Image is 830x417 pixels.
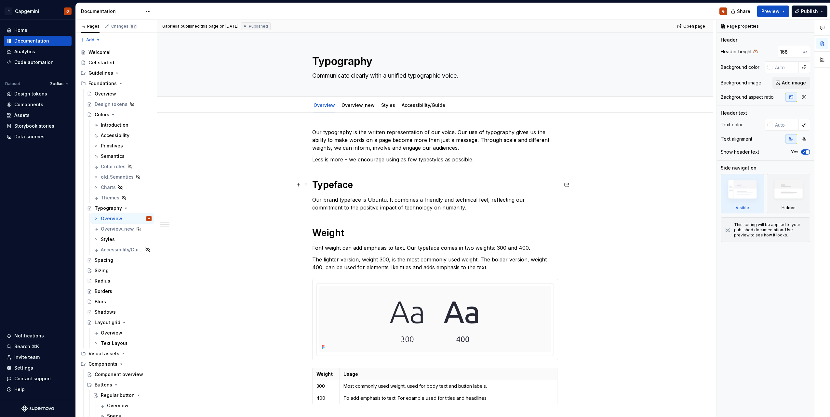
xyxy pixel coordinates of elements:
a: Design tokens [84,99,154,109]
button: Add [78,35,102,44]
a: Supernova Logo [21,405,54,412]
a: Settings [4,363,72,373]
div: Design tokens [14,91,47,97]
p: px [803,49,808,54]
div: Semantics [101,153,125,159]
span: Share [737,8,750,15]
div: Charts [101,184,116,191]
button: Zodiac [47,79,72,88]
div: C [5,7,12,15]
div: Header [721,37,737,43]
a: Radius [84,276,154,286]
button: Help [4,384,72,395]
h1: Typeface [312,179,558,191]
a: Sizing [84,265,154,276]
div: Background image [721,80,761,86]
div: Blurs [95,298,106,305]
a: Overview [84,89,154,99]
div: Code automation [14,59,54,66]
div: Data sources [14,133,45,140]
a: Overview [314,102,335,108]
div: Foundations [88,80,117,87]
p: To add emphasis to text. For example used for titles and headlines. [343,395,554,401]
a: old_Semantics [90,172,154,182]
button: Search ⌘K [4,341,72,352]
div: Styles [379,98,398,112]
a: Data sources [4,132,72,142]
a: Component overview [84,369,154,380]
div: Foundations [78,78,154,89]
a: Spacing [84,255,154,265]
a: Layout grid [84,317,154,328]
div: Header text [721,110,747,116]
div: Accessibility [101,132,129,139]
p: Most commonly used weight, used for body text and button labels. [343,383,554,389]
a: Overview_new [90,224,154,234]
div: Notifications [14,333,44,339]
a: Documentation [4,36,72,46]
div: Components [78,359,154,369]
div: Home [14,27,27,33]
div: Side navigation [721,165,756,171]
a: Assets [4,110,72,120]
a: Styles [381,102,395,108]
div: published this page on [DATE] [181,24,238,29]
button: Publish [792,6,827,17]
div: Documentation [14,38,49,44]
div: Overview [107,402,128,409]
button: Add image [772,77,810,89]
a: Shadows [84,307,154,317]
a: Regular button [90,390,154,400]
span: Zodiac [50,81,63,86]
div: G [66,9,69,14]
a: Overview [97,400,154,411]
div: Overview [95,91,116,97]
div: Visual assets [88,350,119,357]
div: Invite team [14,354,40,360]
a: Borders [84,286,154,297]
a: Design tokens [4,89,72,99]
input: Auto [778,46,803,57]
div: Typography [95,205,122,211]
div: Colors [95,111,109,118]
label: Yes [791,149,798,155]
a: Introduction [90,120,154,130]
div: Search ⌘K [14,343,39,350]
h1: Weight [312,227,558,239]
div: Header height [721,48,752,55]
a: Invite team [4,352,72,362]
a: Components [4,99,72,110]
p: Our typography is the written representation of our voice. Our use of typography gives us the abi... [312,128,558,152]
div: Contact support [14,375,51,382]
span: Open page [683,24,705,29]
a: Accessibility/Guide [90,245,154,255]
div: Spacing [95,257,113,263]
div: Assets [14,112,30,119]
div: Hidden [767,174,810,213]
div: Regular button [101,392,135,398]
div: Get started [88,59,114,66]
div: Sizing [95,267,109,274]
textarea: Typography [311,54,557,69]
textarea: Communicate clearly with a unified typographic voice. [311,70,557,81]
div: Capgemini [15,8,39,15]
a: OverviewG [90,213,154,224]
div: Text Layout [101,340,127,347]
div: This setting will be applied to your published documentation. Use preview to see how it looks. [734,222,806,238]
div: Accessibility/Guide [101,246,143,253]
div: Component overview [95,371,143,378]
button: Share [728,6,755,17]
span: Publish [801,8,818,15]
div: old_Semantics [101,174,134,180]
a: Themes [90,193,154,203]
div: Pages [81,24,100,29]
p: Font weight can add emphasis to text. Our typeface comes in two weights: 300 and 400. [312,244,558,252]
div: Visible [736,205,749,210]
a: Styles [90,234,154,245]
div: Welcome! [88,49,111,56]
div: Guidelines [78,68,154,78]
div: Accessibility/Guide [399,98,448,112]
button: Contact support [4,373,72,384]
a: Home [4,25,72,35]
p: Our brand typeface is Ubuntu. It combines a friendly and technical feel, reflecting our commitmen... [312,196,558,211]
